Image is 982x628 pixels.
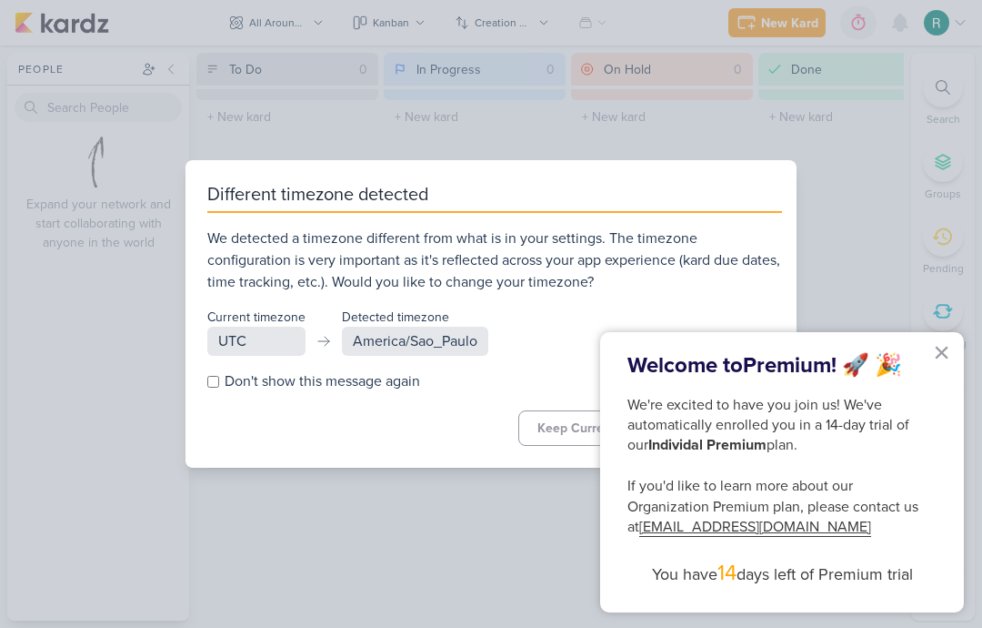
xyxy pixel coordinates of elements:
[627,477,922,536] span: If you'd like to learn more about our Organization Premium plan, please contact us at
[627,352,743,379] span: Welcome to
[831,352,902,379] span: ! 🚀 🎉
[648,436,767,454] strong: Individal Premium
[207,327,306,356] div: UTC
[743,352,831,379] strong: Premium
[342,308,488,327] div: Detected timezone
[207,182,782,213] div: Different timezone detected
[717,560,736,586] span: 14
[627,557,937,590] div: You have days left of Premium trial
[342,327,488,356] div: America/Sao_Paulo
[225,370,420,392] span: Don't show this message again
[627,396,913,455] span: We're excited to have you join us! We've automatically enrolled you in a 14-day trial of our
[518,410,635,446] button: Keep Current
[207,308,306,327] div: Current timezone
[207,228,782,293] div: We detected a timezone different from what is in your settings. The timezone configuration is ver...
[767,436,797,454] span: plan.
[933,338,950,367] button: Close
